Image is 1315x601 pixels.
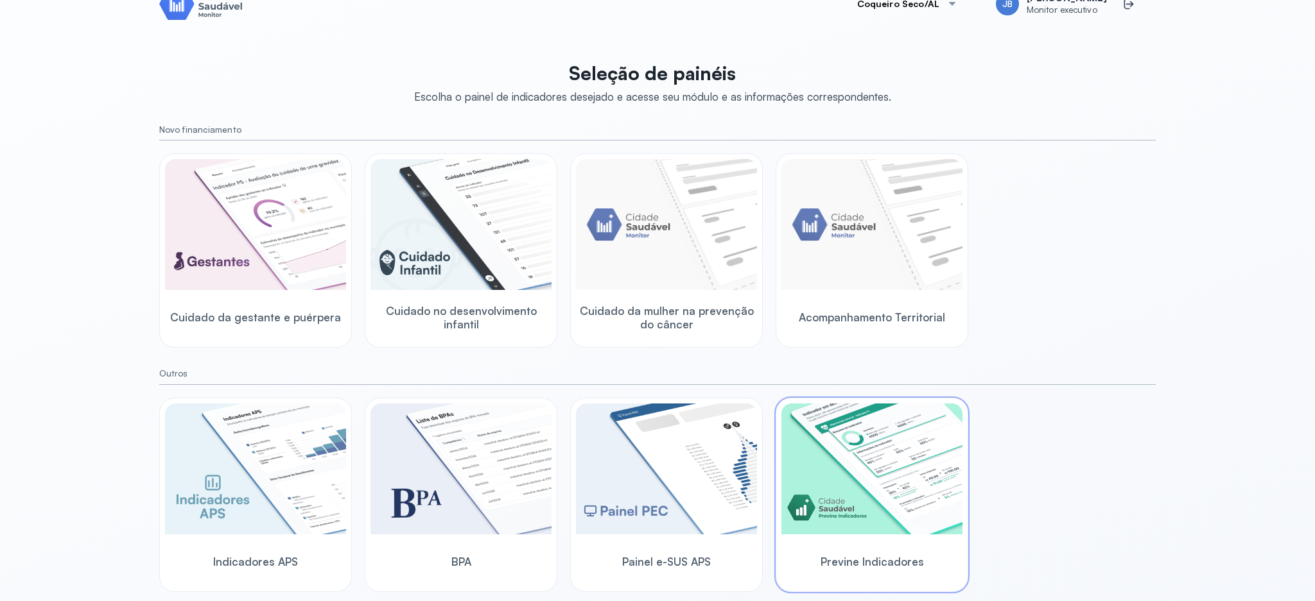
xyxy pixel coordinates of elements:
[622,555,711,568] span: Painel e-SUS APS
[451,555,471,568] span: BPA
[170,310,341,324] span: Cuidado da gestante e puérpera
[781,159,962,290] img: placeholder-module-ilustration.png
[159,368,1156,379] small: Outros
[159,124,1156,135] small: Novo financiamento
[1027,4,1107,15] span: Monitor executivo
[799,310,945,324] span: Acompanhamento Territorial
[781,403,962,534] img: previne-brasil.png
[576,159,757,290] img: placeholder-module-ilustration.png
[414,62,891,85] p: Seleção de painéis
[576,403,757,534] img: pec-panel.png
[821,555,924,568] span: Previne Indicadores
[213,555,298,568] span: Indicadores APS
[165,403,346,534] img: aps-indicators.png
[414,90,891,103] div: Escolha o painel de indicadores desejado e acesse seu módulo e as informações correspondentes.
[576,304,757,332] span: Cuidado da mulher na prevenção do câncer
[165,159,346,290] img: pregnants.png
[370,159,552,290] img: child-development.png
[370,403,552,534] img: bpa.png
[370,304,552,332] span: Cuidado no desenvolvimento infantil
